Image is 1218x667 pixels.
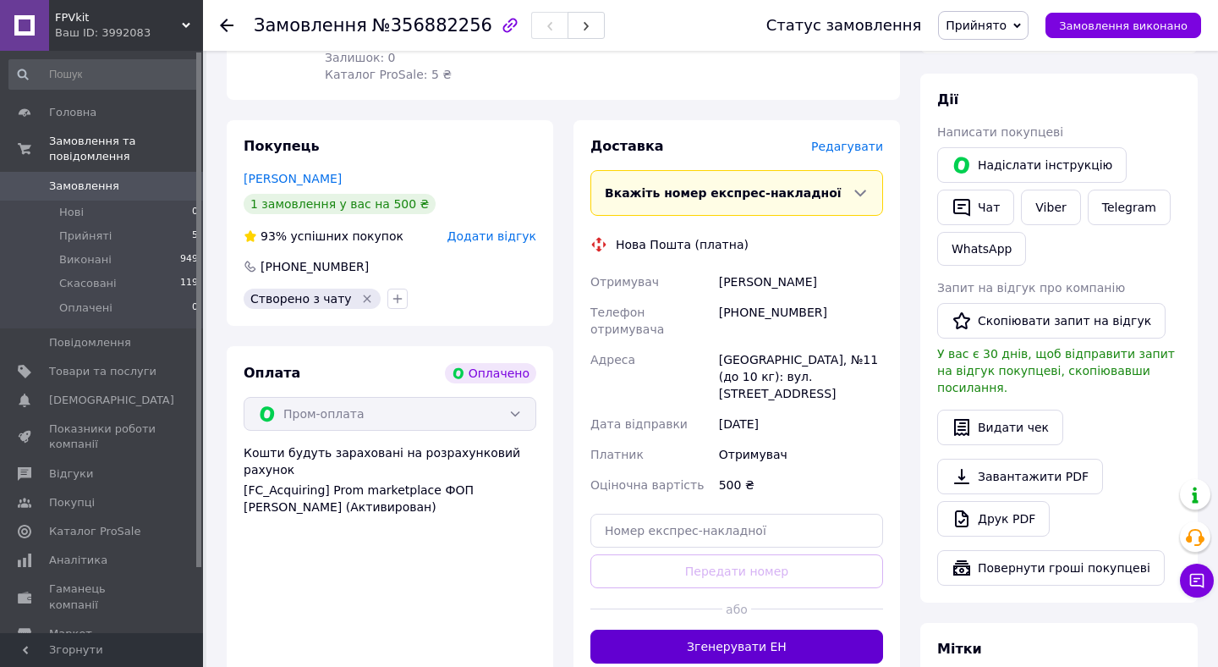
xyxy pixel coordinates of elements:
span: Товари та послуги [49,364,156,379]
div: [PHONE_NUMBER] [259,258,370,275]
button: Згенерувати ЕН [590,630,883,664]
a: Завантажити PDF [937,459,1103,494]
div: 500 ₴ [716,470,886,500]
input: Пошук [8,59,200,90]
span: Запит на відгук про компанію [937,281,1125,295]
div: Статус замовлення [766,17,922,34]
span: Адреса [590,353,635,367]
div: [PHONE_NUMBER] [716,297,886,345]
span: Редагувати [811,140,883,153]
span: Оплачені [59,300,112,316]
input: Номер експрес-накладної [590,514,883,548]
span: Вкажіть номер експрес-накладної [605,186,842,200]
span: Повідомлення [49,335,131,350]
span: Оплата [244,365,300,381]
div: Кошти будуть зараховані на розрахунковий рахунок [244,444,536,515]
span: Доставка [590,138,664,154]
span: Написати покупцеві [937,125,1063,139]
div: [DATE] [716,409,886,439]
button: Чат з покупцем [1180,564,1214,598]
span: 0 [192,300,198,316]
span: Аналітика [49,553,107,568]
button: Видати чек [937,410,1063,445]
span: 5 [192,229,198,244]
span: 0 [192,205,198,220]
span: Покупці [49,495,95,510]
a: [PERSON_NAME] [244,172,342,185]
a: Viber [1021,190,1080,225]
button: Повернути гроші покупцеві [937,550,1165,586]
span: Показники роботи компанії [49,422,156,452]
span: Залишок: 0 [325,51,396,64]
button: Замовлення виконано [1045,13,1201,38]
span: Замовлення виконано [1059,19,1188,32]
div: [GEOGRAPHIC_DATA], №11 (до 10 кг): вул. [STREET_ADDRESS] [716,345,886,409]
span: Каталог ProSale: 5 ₴ [325,68,452,81]
span: Виконані [59,252,112,267]
span: Дії [937,91,958,107]
div: Повернутися назад [220,17,233,34]
span: Замовлення [49,179,119,194]
span: FPVkit [55,10,182,25]
span: Відгуки [49,466,93,482]
span: Прийняті [59,229,112,244]
span: Оціночна вартість [590,478,704,492]
div: Ваш ID: 3992083 [55,25,203,41]
span: Прийнято [946,19,1007,32]
span: або [722,601,752,618]
span: 93% [261,229,287,243]
span: Покупець [244,138,320,154]
a: WhatsApp [937,232,1026,266]
button: Скопіювати запит на відгук [937,303,1166,339]
span: У вас є 30 днів, щоб відправити запит на відгук покупцеві, скопіювавши посилання. [937,347,1175,394]
button: Надіслати інструкцію [937,147,1127,183]
a: Telegram [1088,190,1171,225]
span: Замовлення [254,15,367,36]
button: Чат [937,190,1014,225]
div: [FC_Acquiring] Prom marketplace ФОП [PERSON_NAME] (Активирован) [244,482,536,515]
svg: Видалити мітку [360,292,374,306]
span: Головна [49,105,96,120]
div: Оплачено [445,363,536,383]
span: Замовлення та повідомлення [49,134,203,164]
span: 949 [180,252,198,267]
span: Нові [59,205,84,220]
div: [PERSON_NAME] [716,267,886,297]
span: №356882256 [372,15,492,36]
span: Каталог ProSale [49,524,140,539]
span: Телефон отримувача [590,306,664,336]
span: Гаманець компанії [49,582,156,612]
a: Друк PDF [937,501,1050,537]
span: Платник [590,448,644,461]
span: Створено з чату [250,292,352,306]
span: Скасовані [59,276,117,291]
span: Додати відгук [447,229,536,243]
span: [DEMOGRAPHIC_DATA] [49,393,174,408]
span: Отримувач [590,275,659,289]
div: Отримувач [716,439,886,470]
span: 119 [180,276,198,291]
span: Дата відправки [590,417,688,431]
span: Мітки [937,641,982,657]
div: 1 замовлення у вас на 500 ₴ [244,194,436,214]
div: Нова Пошта (платна) [612,236,753,253]
span: Маркет [49,626,92,642]
div: успішних покупок [244,228,403,245]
